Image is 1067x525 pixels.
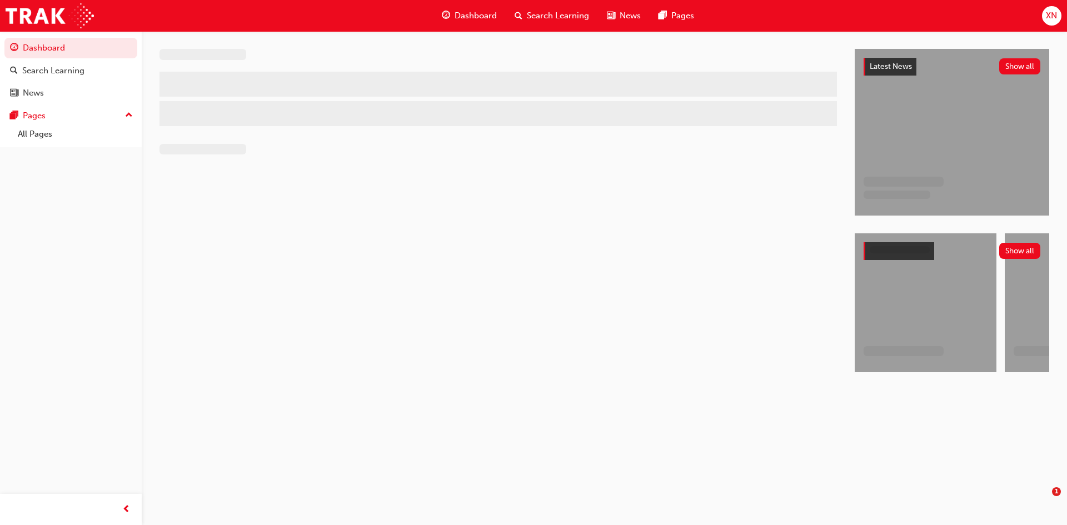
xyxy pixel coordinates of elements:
[4,61,137,81] a: Search Learning
[1042,6,1061,26] button: XN
[455,9,497,22] span: Dashboard
[4,36,137,106] button: DashboardSearch LearningNews
[122,503,131,517] span: prev-icon
[515,9,522,23] span: search-icon
[23,87,44,99] div: News
[864,242,1040,260] a: Show all
[6,3,94,28] img: Trak
[598,4,650,27] a: news-iconNews
[506,4,598,27] a: search-iconSearch Learning
[607,9,615,23] span: news-icon
[1029,487,1056,514] iframe: Intercom live chat
[650,4,703,27] a: pages-iconPages
[23,109,46,122] div: Pages
[999,58,1041,74] button: Show all
[4,106,137,126] button: Pages
[4,38,137,58] a: Dashboard
[527,9,589,22] span: Search Learning
[10,43,18,53] span: guage-icon
[620,9,641,22] span: News
[864,58,1040,76] a: Latest NewsShow all
[999,243,1041,259] button: Show all
[4,83,137,103] a: News
[125,108,133,123] span: up-icon
[13,126,137,143] a: All Pages
[22,64,84,77] div: Search Learning
[1052,487,1061,496] span: 1
[10,66,18,76] span: search-icon
[433,4,506,27] a: guage-iconDashboard
[659,9,667,23] span: pages-icon
[671,9,694,22] span: Pages
[870,62,912,71] span: Latest News
[10,111,18,121] span: pages-icon
[10,88,18,98] span: news-icon
[1046,9,1057,22] span: XN
[442,9,450,23] span: guage-icon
